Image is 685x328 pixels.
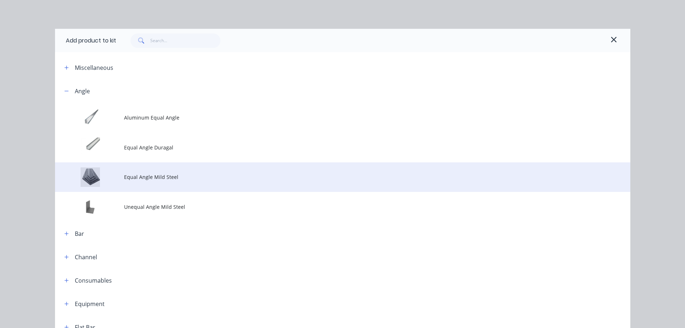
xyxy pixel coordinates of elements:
div: Equipment [75,300,105,308]
span: Equal Angle Duragal [124,144,529,151]
span: Unequal Angle Mild Steel [124,203,529,211]
div: Angle [75,87,90,95]
div: Add product to kit [66,36,116,45]
div: Consumables [75,276,112,285]
div: Bar [75,229,84,238]
input: Search... [150,33,220,48]
div: Channel [75,253,97,261]
span: Equal Angle Mild Steel [124,173,529,181]
span: Aluminum Equal Angle [124,114,529,121]
div: Miscellaneous [75,63,113,72]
